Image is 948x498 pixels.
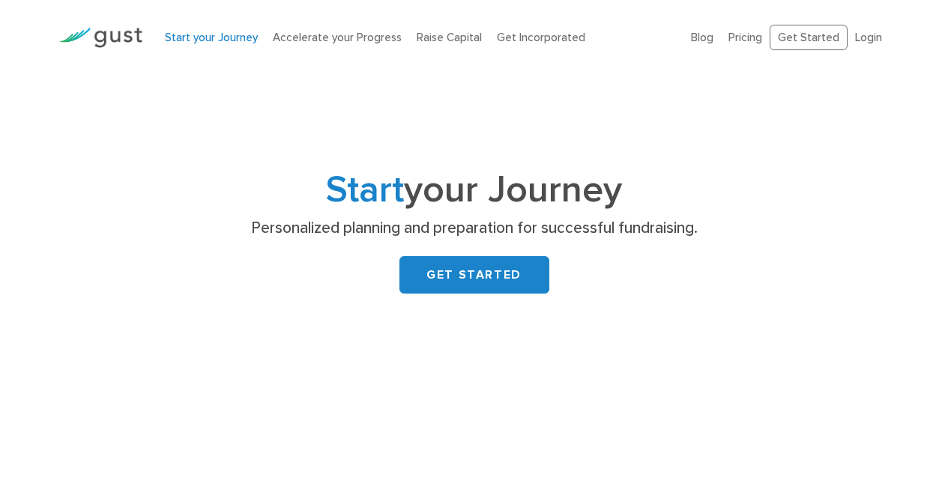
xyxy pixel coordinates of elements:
h1: your Journey [178,173,770,207]
img: Gust Logo [58,28,142,48]
a: Pricing [728,31,762,44]
a: Login [855,31,882,44]
a: Accelerate your Progress [273,31,402,44]
a: Blog [691,31,713,44]
a: Get Started [770,25,848,51]
a: Start your Journey [165,31,258,44]
a: Get Incorporated [497,31,585,44]
a: Raise Capital [417,31,482,44]
p: Personalized planning and preparation for successful fundraising. [184,218,764,239]
a: GET STARTED [399,256,549,294]
span: Start [326,168,404,212]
